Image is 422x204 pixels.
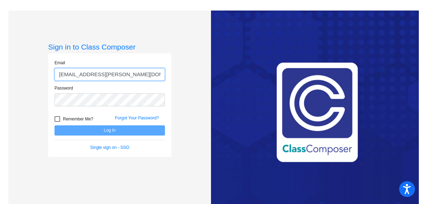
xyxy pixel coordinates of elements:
[90,145,129,150] a: Single sign on - SSO
[55,125,165,136] button: Log In
[48,42,171,51] h3: Sign in to Class Composer
[63,115,93,123] span: Remember Me?
[115,116,159,120] a: Forgot Your Password?
[55,85,73,91] label: Password
[55,60,65,66] label: Email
